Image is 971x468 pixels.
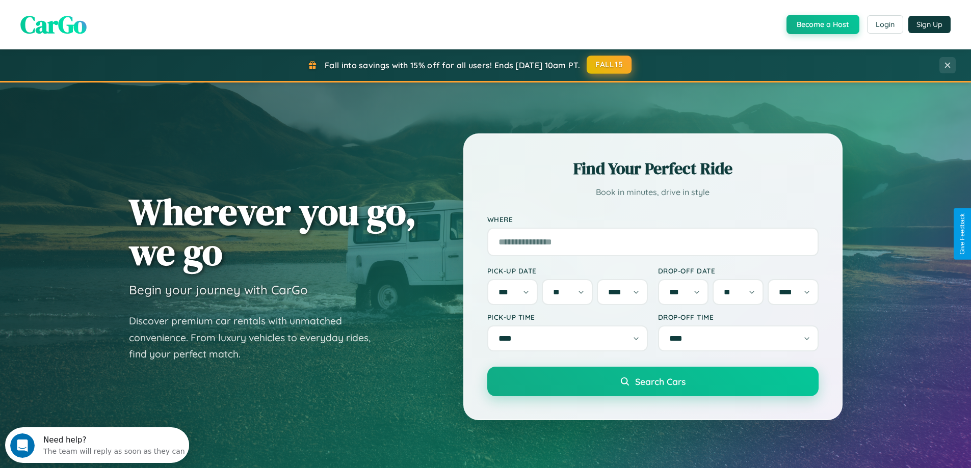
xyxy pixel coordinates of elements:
[487,313,648,321] label: Pick-up Time
[959,213,966,255] div: Give Feedback
[20,8,87,41] span: CarGo
[786,15,859,34] button: Become a Host
[129,191,416,272] h1: Wherever you go, we go
[658,266,819,275] label: Drop-off Date
[487,157,819,180] h2: Find Your Perfect Ride
[587,56,632,74] button: FALL15
[129,313,384,363] p: Discover premium car rentals with unmatched convenience. From luxury vehicles to everyday rides, ...
[635,376,686,387] span: Search Cars
[4,4,190,32] div: Open Intercom Messenger
[487,215,819,224] label: Where
[487,185,819,200] p: Book in minutes, drive in style
[487,266,648,275] label: Pick-up Date
[908,16,951,33] button: Sign Up
[867,15,903,34] button: Login
[325,60,580,70] span: Fall into savings with 15% off for all users! Ends [DATE] 10am PT.
[10,433,35,458] iframe: Intercom live chat
[38,17,180,27] div: The team will reply as soon as they can
[5,427,189,463] iframe: Intercom live chat discovery launcher
[38,9,180,17] div: Need help?
[129,282,308,297] h3: Begin your journey with CarGo
[658,313,819,321] label: Drop-off Time
[487,367,819,396] button: Search Cars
